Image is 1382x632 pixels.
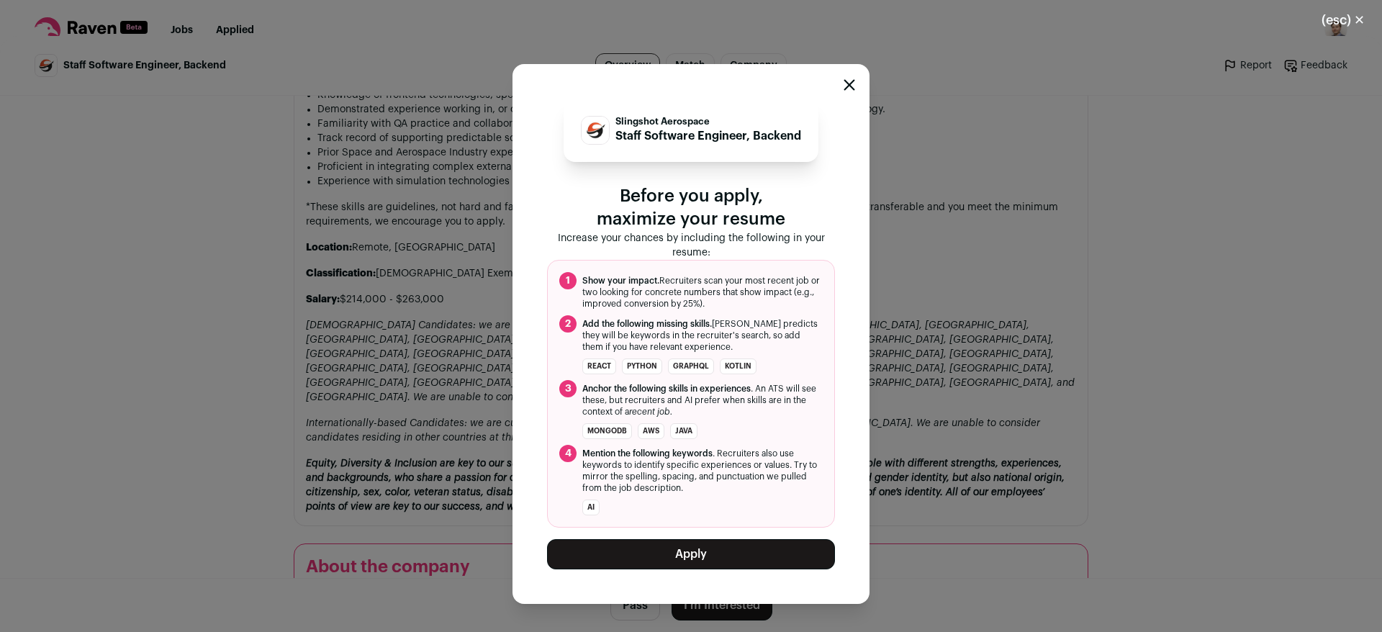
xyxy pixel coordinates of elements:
[582,384,751,393] span: Anchor the following skills in experiences
[582,275,823,310] span: Recruiters scan your most recent job or two looking for concrete numbers that show impact (e.g., ...
[668,358,714,374] li: GraphQL
[582,318,823,353] span: [PERSON_NAME] predicts they will be keywords in the recruiter's search, so add them if you have r...
[844,79,855,91] button: Close modal
[582,448,823,494] span: . Recruiters also use keywords to identify specific experiences or values. Try to mirror the spel...
[582,383,823,417] span: . An ATS will see these, but recruiters and AI prefer when skills are in the context of a
[547,231,835,260] p: Increase your chances by including the following in your resume:
[720,358,757,374] li: Kotlin
[582,500,600,515] li: AI
[547,185,835,231] p: Before you apply, maximize your resume
[547,539,835,569] button: Apply
[615,116,801,127] p: Slingshot Aerospace
[559,315,577,333] span: 2
[559,380,577,397] span: 3
[638,423,664,439] li: AWS
[622,358,662,374] li: Python
[670,423,697,439] li: Java
[582,320,712,328] span: Add the following missing skills.
[1304,4,1382,36] button: Close modal
[582,276,659,285] span: Show your impact.
[559,272,577,289] span: 1
[615,127,801,145] p: Staff Software Engineer, Backend
[582,423,632,439] li: MongoDB
[629,407,672,416] i: recent job.
[582,358,616,374] li: React
[559,445,577,462] span: 4
[582,449,713,458] span: Mention the following keywords
[582,117,609,144] img: bcf539f971462f9bf07ba2779fa2add2e0ad049695ec4a72e1f9e2bad0864d08.jpg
